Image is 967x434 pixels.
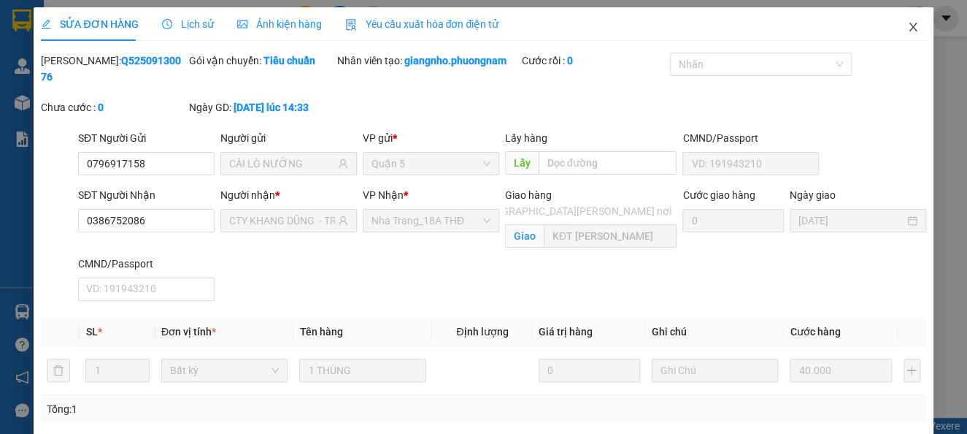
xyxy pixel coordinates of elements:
span: [GEOGRAPHIC_DATA][PERSON_NAME] nơi [471,203,677,219]
input: Cước giao hàng [682,209,783,232]
div: Gói vận chuyển: [189,53,334,69]
div: CMND/Passport [78,256,215,272]
div: Chưa cước : [41,99,186,115]
span: Lấy hàng [505,132,547,144]
div: SĐT Người Gửi [78,130,215,146]
div: Người nhận [220,187,357,203]
input: Ngày giao [798,213,904,229]
div: VP gửi [363,130,499,146]
button: plus [904,359,920,382]
input: 0 [790,359,891,382]
span: Nha Trang_18A THĐ [371,210,490,232]
span: Lịch sử [162,18,214,30]
span: Ảnh kiện hàng [237,18,322,30]
input: Tên người gửi [229,156,335,172]
span: SỬA ĐƠN HÀNG [41,18,138,30]
span: Đơn vị tính [161,326,216,338]
label: Ngày giao [790,189,836,201]
div: CMND/Passport [682,130,819,146]
input: VD: Bàn, Ghế [299,359,426,382]
span: user [338,216,348,226]
button: delete [47,359,70,382]
img: icon [345,19,357,31]
div: Ngày GD: [189,99,334,115]
span: Giao [505,224,544,248]
span: close [907,21,919,33]
span: edit [41,19,51,29]
div: [PERSON_NAME]: [41,53,186,85]
span: clock-circle [162,19,172,29]
span: user [338,159,348,169]
span: Giá trị hàng [539,326,593,338]
div: SĐT Người Nhận [78,187,215,203]
span: Cước hàng [790,326,840,338]
span: picture [237,19,247,29]
span: Bất kỳ [170,359,280,381]
div: Tổng: 1 [47,401,374,417]
span: Giao hàng [505,189,552,201]
div: Người gửi [220,130,357,146]
span: Quận 5 [371,153,490,175]
span: VP Nhận [363,189,404,201]
input: VD: 191943210 [682,152,819,175]
th: Ghi chú [646,318,785,346]
b: giangnho.phuongnam [404,55,506,66]
b: 0 [567,55,573,66]
input: Giao tận nơi [544,224,677,248]
input: Dọc đường [539,151,677,175]
span: Tên hàng [299,326,342,338]
div: Cước rồi : [522,53,667,69]
div: Nhân viên tạo: [337,53,519,69]
input: Ghi Chú [652,359,779,382]
label: Cước giao hàng [682,189,755,201]
button: Close [893,7,933,48]
b: Tiêu chuẩn [263,55,315,66]
span: Yêu cầu xuất hóa đơn điện tử [345,18,499,30]
span: Lấy [505,151,539,175]
b: 0 [98,102,104,113]
span: SL [85,326,97,338]
input: 0 [539,359,640,382]
span: Định lượng [456,326,508,338]
input: Tên người nhận [229,213,335,229]
b: [DATE] lúc 14:33 [234,102,309,113]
